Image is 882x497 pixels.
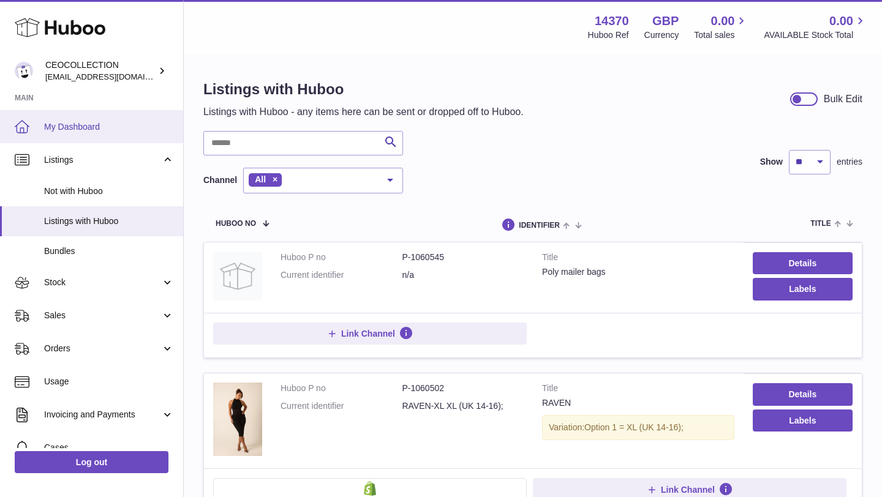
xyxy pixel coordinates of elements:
a: Log out [15,451,168,473]
strong: GBP [652,13,679,29]
img: shopify-small.png [364,481,377,496]
img: Poly mailer bags [213,252,262,301]
div: RAVEN [542,397,734,409]
span: 0.00 [711,13,735,29]
p: Listings with Huboo - any items here can be sent or dropped off to Huboo. [203,105,524,119]
button: Labels [753,409,853,432]
span: AVAILABLE Stock Total [764,29,867,41]
h1: Listings with Huboo [203,80,524,99]
label: Show [760,156,783,168]
div: CEOCOLLECTION [45,59,156,83]
span: Stock [44,277,161,288]
span: Bundles [44,245,174,257]
span: Link Channel [661,484,715,495]
a: Details [753,252,853,274]
span: Sales [44,310,161,321]
span: identifier [519,222,560,230]
dd: RAVEN-XL XL (UK 14-16); [402,400,524,412]
div: Bulk Edit [824,92,862,106]
span: All [255,174,266,184]
button: Labels [753,278,853,300]
a: 0.00 AVAILABLE Stock Total [764,13,867,41]
span: entries [837,156,862,168]
div: Huboo Ref [588,29,629,41]
div: Currency [644,29,679,41]
dd: P-1060502 [402,383,524,394]
span: title [810,220,831,228]
div: Variation: [542,415,734,440]
div: Poly mailer bags [542,266,734,278]
dt: Current identifier [281,400,402,412]
span: Not with Huboo [44,185,174,197]
dt: Huboo P no [281,383,402,394]
span: Listings [44,154,161,166]
span: Link Channel [341,328,395,339]
span: [EMAIL_ADDRESS][DOMAIN_NAME] [45,72,180,81]
label: Channel [203,174,237,186]
dt: Huboo P no [281,252,402,263]
button: Link Channel [213,323,527,345]
span: Total sales [694,29,748,41]
a: 0.00 Total sales [694,13,748,41]
dt: Current identifier [281,269,402,281]
span: Usage [44,376,174,387]
strong: Title [542,252,734,266]
span: 0.00 [829,13,853,29]
span: My Dashboard [44,121,174,133]
span: Invoicing and Payments [44,409,161,420]
span: Listings with Huboo [44,215,174,227]
span: Option 1 = XL (UK 14-16); [584,422,684,432]
strong: Title [542,383,734,397]
strong: 14370 [595,13,629,29]
dd: P-1060545 [402,252,524,263]
img: RAVEN [213,383,262,456]
img: jferguson@ceocollection.co.uk [15,62,33,80]
span: Orders [44,343,161,354]
dd: n/a [402,269,524,281]
span: Cases [44,442,174,454]
span: Huboo no [216,220,256,228]
a: Details [753,383,853,405]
